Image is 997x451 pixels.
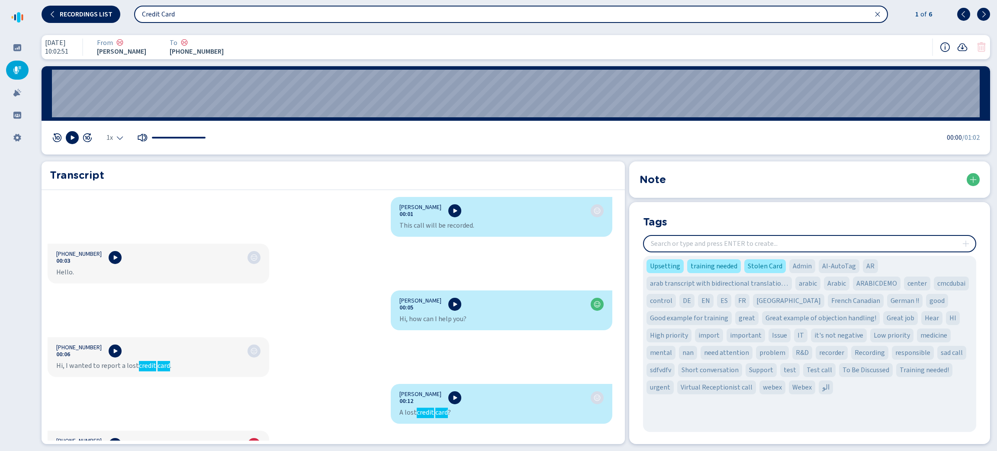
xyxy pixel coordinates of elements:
span: problem [759,348,785,358]
span: Test call [807,365,832,375]
div: Tag 'control' [646,294,676,308]
div: Neutral sentiment [594,394,601,401]
span: 6 [927,9,932,19]
div: Tag 'German !!' [887,294,923,308]
div: Tag 'Low priority' [870,329,913,342]
span: To [170,39,177,47]
span: [GEOGRAPHIC_DATA] [756,296,821,306]
svg: play [451,207,458,214]
svg: jump-back [52,132,62,143]
div: Hello. [56,268,261,277]
span: webex [763,382,782,393]
span: import [698,330,720,341]
h2: Note [640,172,666,187]
svg: chevron-left [960,11,967,18]
span: 10:02:51 [45,48,68,55]
svg: play [451,301,458,308]
div: This call will be recorded. [399,221,604,230]
div: Tag 'Hear' [921,311,942,325]
span: cmcdubai [937,278,965,289]
span: good [929,296,945,306]
span: R&D [796,348,809,358]
svg: icon-emoji-neutral [251,348,257,354]
span: test [784,365,796,375]
button: Your role doesn't allow you to delete this conversation [976,42,987,52]
div: Tag 'sdfvdfv' [646,363,675,377]
div: Tag 'mental' [646,346,675,360]
div: Groups [6,106,29,125]
svg: trash-fill [976,42,987,52]
button: Play [Hotkey: spacebar] [66,131,79,144]
button: Mute [137,132,148,143]
svg: dashboard-filled [13,43,22,52]
div: Tag 'important' [727,329,765,342]
div: Tag 'Test call' [803,363,836,377]
div: Tag 'Great example of objection handling!' [762,311,880,325]
svg: plus [962,240,969,247]
div: Tag 'cmcdubai' [934,277,969,290]
svg: play [451,394,458,401]
svg: play [112,254,119,261]
div: Negative sentiment [116,39,123,47]
div: Hi, how can I help you? [399,315,604,323]
span: Good example for training [650,313,728,323]
div: Tag 'webex' [759,380,785,394]
svg: chevron-right [980,11,987,18]
div: Untag 'Stolen Card' [744,259,786,273]
span: control [650,296,672,306]
div: Untag 'Upsetting' [646,259,684,273]
svg: mic-fill [13,66,22,74]
span: 00:01 [399,211,413,218]
span: Virtual Receptionist call [681,382,753,393]
svg: alarm-filled [13,88,22,97]
button: 00:03 [56,258,70,264]
svg: chevron-left [49,11,56,18]
span: Training needed! [900,365,949,375]
input: Search or type and press ENTER to create... [644,236,975,251]
div: Tag 'it's not negative' [811,329,867,342]
div: Alarms [6,83,29,102]
div: Tag 'IT' [794,329,807,342]
span: [PHONE_NUMBER] [170,48,224,55]
div: Tag 'ARABICDEMO' [853,277,901,290]
svg: icon-emoji-neutral [594,207,601,214]
div: Tag 'need attention' [701,346,753,360]
div: Tag 'import' [695,329,723,342]
div: Neutral sentiment [251,348,257,354]
div: Dashboard [6,38,29,57]
span: ARABICDEMO [856,278,897,289]
span: arab transcript with bidirectional translation 'fashion' [650,278,788,289]
button: Recording download [957,42,968,52]
span: [PERSON_NAME] [399,204,441,211]
span: [PHONE_NUMBER] [56,251,102,258]
div: Positive sentiment [594,301,601,308]
span: of [919,9,927,19]
span: French Canadian [831,296,880,306]
span: 00:12 [399,398,413,405]
input: search for keyword, phrases or speaker in the transcription... [135,6,887,22]
div: Tag 'Webex' [789,380,815,394]
button: skip 10 sec rev [Hotkey: arrow-left] [52,132,62,143]
span: Support [749,365,773,375]
span: Hear [925,313,939,323]
span: Recording [855,348,885,358]
svg: icon-emoji-sad [116,39,123,46]
span: [DATE] [45,39,68,47]
div: Tag 'medicine' [917,329,951,342]
div: Tag 'Good example for training' [646,311,732,325]
span: Arabic [827,278,846,289]
button: 00:05 [399,304,413,311]
span: Great job [887,313,914,323]
svg: groups-filled [13,111,22,119]
svg: icon-emoji-smile [594,301,601,308]
div: Tag 'Short conversation' [678,363,742,377]
span: medicine [920,330,947,341]
span: sdfvdfv [650,365,671,375]
button: next (ENTER) [977,8,990,21]
div: Tag 'test' [780,363,800,377]
div: Untag 'training needed' [687,259,741,273]
span: Admin [793,261,812,271]
div: Tag 'Recording' [851,346,888,360]
div: Tag 'Virtual Receptionist call' [677,380,756,394]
